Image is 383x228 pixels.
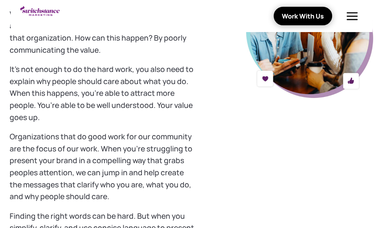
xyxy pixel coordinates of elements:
[20,5,60,16] img: switchstance-logo-purple
[10,63,196,131] p: It’s not enough to do the hard work, you also need to explain why people should care about what y...
[274,7,332,26] a: Work With Us
[10,8,196,63] p: Way too often there’s a gap between the impact of an organization, and the impression people have...
[10,131,196,210] p: Organizations that do good work for our community are the focus of our work. When you’re struggli...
